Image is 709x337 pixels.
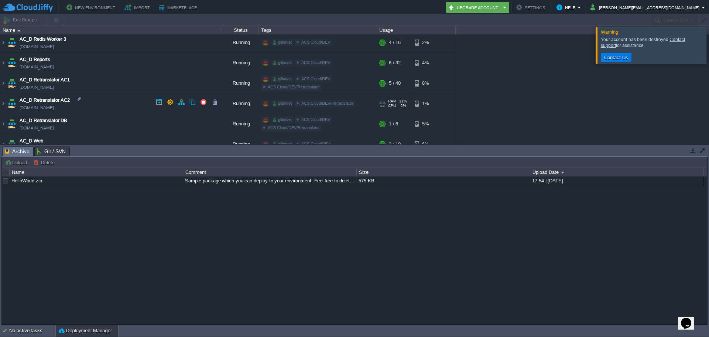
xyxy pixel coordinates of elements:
img: CloudJiffy [3,3,53,12]
button: Upgrade Account [448,3,501,12]
img: AMDAwAAAACH5BAEAAAAALAAAAAABAAEAAAICRAEAOw== [0,33,6,53]
div: Name [10,168,183,176]
a: [DOMAIN_NAME] [20,63,54,71]
div: Running [222,73,259,93]
button: Upload [5,159,29,166]
div: 6% [415,134,439,154]
button: Help [556,3,578,12]
span: ACS Cloud/DEV [301,142,330,146]
img: AMDAwAAAACH5BAEAAAAALAAAAAABAAEAAAICRAEAOw== [7,94,17,114]
div: 1% [415,94,439,114]
button: Contact Us [602,54,630,61]
div: Sample package which you can deploy to your environment. Feel free to delete and upload a package... [183,176,356,185]
div: Usage [377,26,455,34]
div: 5 / 40 [389,73,401,93]
span: ACS Cloud/DEV [301,77,330,81]
div: 2% [415,33,439,53]
a: AC_D Retranslator DB [20,117,67,124]
div: 2 / 10 [389,134,401,154]
div: 1 / 6 [389,114,398,134]
span: Archive [5,147,30,156]
img: AMDAwAAAACH5BAEAAAAALAAAAAABAAEAAAICRAEAOw== [7,73,17,93]
button: Import [124,3,152,12]
span: RAM [388,99,396,104]
div: Running [222,134,259,154]
span: 11% [399,99,407,104]
div: glibovet [271,141,293,148]
a: HelloWorld.zip [11,178,42,183]
div: Comment [184,168,356,176]
div: 8% [415,73,439,93]
img: AMDAwAAAACH5BAEAAAAALAAAAAABAAEAAAICRAEAOw== [7,134,17,154]
div: Your account has been destroyed. for assistance. [601,37,704,48]
img: AMDAwAAAACH5BAEAAAAALAAAAAABAAEAAAICRAEAOw== [0,73,6,93]
div: Tags [259,26,377,34]
button: Settings [516,3,547,12]
span: ACS Cloud/DEV [301,117,330,122]
span: ACS Cloud/DEV/Retranslator [268,125,320,130]
a: [DOMAIN_NAME] [20,104,54,111]
img: AMDAwAAAACH5BAEAAAAALAAAAAABAAEAAAICRAEAOw== [0,53,6,73]
div: 575 KB [357,176,530,185]
a: AC_D Retranslator AC2 [20,97,70,104]
button: Marketplace [159,3,199,12]
div: Running [222,33,259,53]
span: ACS Cloud/DEV/Retranslator [301,101,353,105]
img: AMDAwAAAACH5BAEAAAAALAAAAAABAAEAAAICRAEAOw== [7,53,17,73]
img: AMDAwAAAACH5BAEAAAAALAAAAAABAAEAAAICRAEAOw== [7,33,17,53]
iframe: chat widget [678,307,702,330]
div: 4% [415,53,439,73]
img: AMDAwAAAACH5BAEAAAAALAAAAAABAAEAAAICRAEAOw== [0,94,6,114]
img: AMDAwAAAACH5BAEAAAAALAAAAAABAAEAAAICRAEAOw== [17,30,21,31]
a: [DOMAIN_NAME] [20,84,54,91]
img: AMDAwAAAACH5BAEAAAAALAAAAAABAAEAAAICRAEAOw== [0,134,6,154]
div: Running [222,53,259,73]
a: AC_D Reports [20,56,50,63]
div: 17:54 | [DATE] [530,176,703,185]
span: [DOMAIN_NAME] [20,124,54,132]
div: Name [1,26,222,34]
span: ACS Cloud/DEV/Retranslator [268,85,320,89]
div: 5% [415,114,439,134]
div: Running [222,114,259,134]
span: 2% [399,104,406,108]
span: Git / SVN [37,147,66,156]
img: AMDAwAAAACH5BAEAAAAALAAAAAABAAEAAAICRAEAOw== [7,114,17,134]
div: glibovet [271,100,293,107]
div: No active tasks [9,325,55,337]
span: ACS Cloud/DEV [301,40,330,44]
span: [DOMAIN_NAME] [20,43,54,50]
div: Running [222,94,259,114]
div: glibovet [271,76,293,82]
div: Status [222,26,258,34]
img: AMDAwAAAACH5BAEAAAAALAAAAAABAAEAAAICRAEAOw== [0,114,6,134]
div: Size [357,168,530,176]
div: 6 / 32 [389,53,401,73]
div: Upload Date [531,168,703,176]
div: glibovet [271,39,293,46]
span: Warning [601,29,618,35]
button: [PERSON_NAME][EMAIL_ADDRESS][DOMAIN_NAME] [590,3,702,12]
button: Deployment Manager [59,327,112,334]
a: AC_D Web [20,137,43,145]
a: AC_D Retranslator AC1 [20,76,70,84]
div: glibovet [271,117,293,123]
button: New Environment [66,3,117,12]
button: Delete [34,159,57,166]
span: CPU [388,104,396,108]
span: ACS Cloud/DEV [301,60,330,65]
div: glibovet [271,60,293,66]
div: 4 / 16 [389,33,401,53]
a: AC_D Redis Worker 3 [20,36,66,43]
